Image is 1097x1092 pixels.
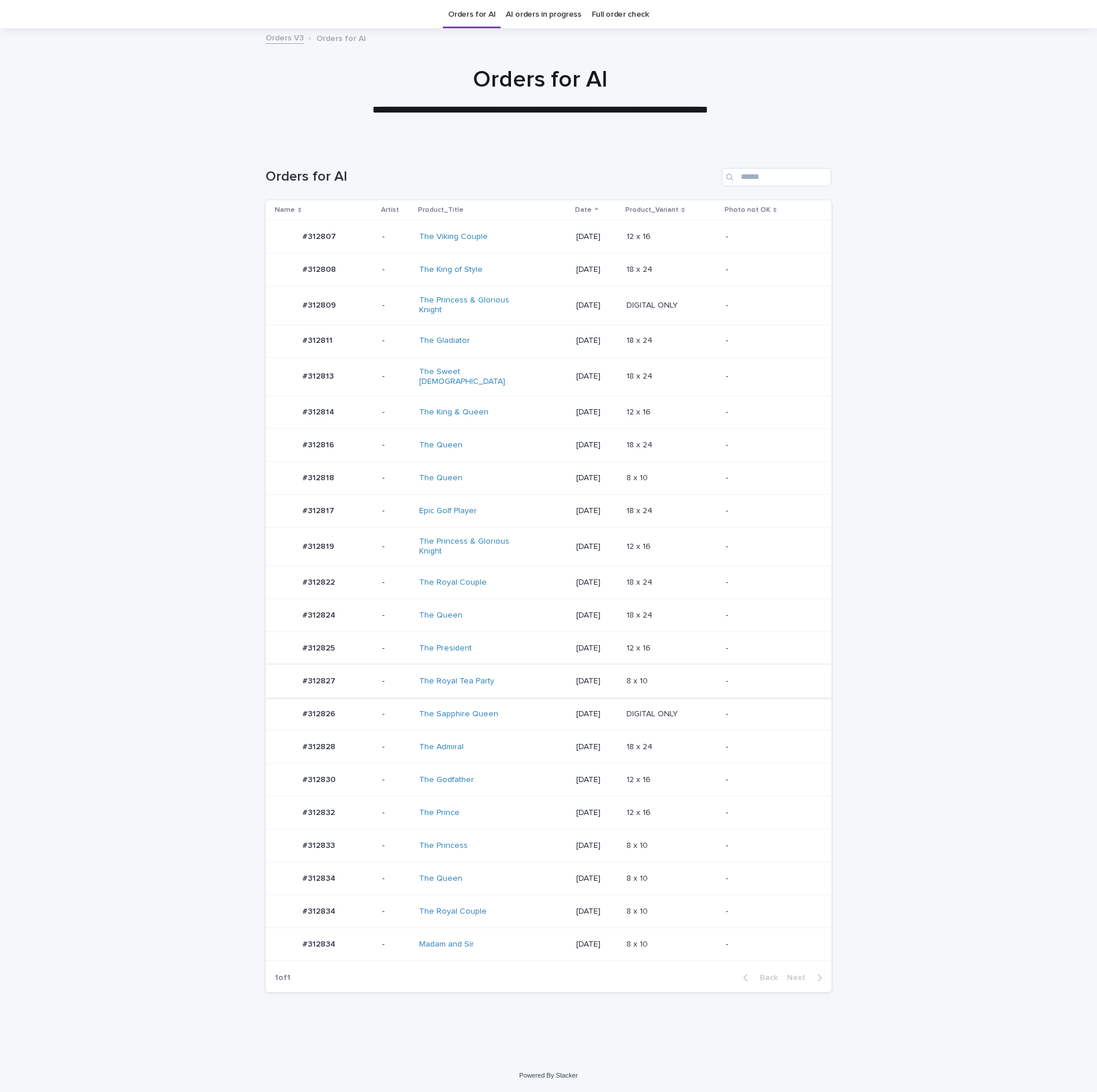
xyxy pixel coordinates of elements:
[726,611,813,620] p: -
[303,504,337,516] p: #312817
[726,265,813,275] p: -
[519,1072,577,1079] a: Powered By Stacker
[303,707,338,719] p: #312826
[753,974,778,982] span: Back
[626,674,650,686] p: 8 x 10
[576,336,617,346] p: [DATE]
[448,1,495,28] a: Orders for AI
[382,542,410,552] p: -
[726,301,813,311] p: -
[419,506,477,516] a: Epic Golf Player
[576,232,617,242] p: [DATE]
[626,773,653,785] p: 12 x 16
[722,168,831,186] input: Search
[419,611,462,620] a: The Queen
[266,31,304,44] a: Orders V3
[726,644,813,653] p: -
[382,611,410,620] p: -
[266,730,831,763] tr: #312828#312828 -The Admiral [DATE]18 x 2418 x 24 -
[726,407,813,417] p: -
[419,907,487,917] a: The Royal Couple
[382,440,410,450] p: -
[381,204,399,216] p: Artist
[266,895,831,928] tr: #312834#312834 -The Royal Couple [DATE]8 x 108 x 10 -
[734,973,782,983] button: Back
[626,937,650,949] p: 8 x 10
[576,407,617,417] p: [DATE]
[382,265,410,275] p: -
[266,220,831,253] tr: #312807#312807 -The Viking Couple [DATE]12 x 1612 x 16 -
[725,204,770,216] p: Photo not OK
[576,265,617,275] p: [DATE]
[419,578,487,588] a: The Royal Couple
[266,462,831,495] tr: #312818#312818 -The Queen [DATE]8 x 108 x 10 -
[626,230,653,242] p: 12 x 16
[576,808,617,818] p: [DATE]
[419,841,468,851] a: The Princess
[787,974,812,982] span: Next
[576,372,617,382] p: [DATE]
[266,664,831,697] tr: #312827#312827 -The Royal Tea Party [DATE]8 x 108 x 10 -
[266,829,831,862] tr: #312833#312833 -The Princess [DATE]8 x 108 x 10 -
[626,471,650,483] p: 8 x 10
[382,841,410,851] p: -
[576,709,617,719] p: [DATE]
[576,940,617,949] p: [DATE]
[575,204,592,216] p: Date
[626,334,655,346] p: 18 x 24
[626,540,653,552] p: 12 x 16
[726,940,813,949] p: -
[419,940,474,949] a: Madam and Sir
[626,608,655,620] p: 18 x 24
[626,575,655,588] p: 18 x 24
[303,641,337,653] p: #312825
[266,566,831,599] tr: #312822#312822 -The Royal Couple [DATE]18 x 2418 x 24 -
[382,940,410,949] p: -
[576,301,617,311] p: [DATE]
[303,806,337,818] p: #312832
[576,506,617,516] p: [DATE]
[726,676,813,686] p: -
[382,506,410,516] p: -
[266,324,831,357] tr: #312811#312811 -The Gladiator [DATE]18 x 2418 x 24 -
[303,904,338,917] p: #312834
[419,676,494,686] a: The Royal Tea Party
[382,336,410,346] p: -
[576,440,617,450] p: [DATE]
[382,232,410,242] p: -
[382,709,410,719] p: -
[266,357,831,396] tr: #312813#312813 -The Sweet [DEMOGRAPHIC_DATA] [DATE]18 x 2418 x 24 -
[419,644,472,653] a: The President
[419,775,474,785] a: The Godfather
[626,904,650,917] p: 8 x 10
[626,740,655,752] p: 18 x 24
[726,841,813,851] p: -
[418,204,464,216] p: Product_Title
[626,369,655,382] p: 18 x 24
[303,773,338,785] p: #312830
[266,253,831,286] tr: #312808#312808 -The King of Style [DATE]18 x 2418 x 24 -
[726,336,813,346] p: -
[726,775,813,785] p: -
[419,537,516,556] a: The Princess & Glorious Knight
[576,874,617,884] p: [DATE]
[266,495,831,528] tr: #312817#312817 -Epic Golf Player [DATE]18 x 2418 x 24 -
[382,874,410,884] p: -
[576,644,617,653] p: [DATE]
[419,874,462,884] a: The Queen
[726,709,813,719] p: -
[625,204,678,216] p: Product_Variant
[382,808,410,818] p: -
[726,808,813,818] p: -
[303,575,337,588] p: #312822
[576,611,617,620] p: [DATE]
[303,230,338,242] p: #312807
[506,1,581,28] a: AI orders in progress
[726,907,813,917] p: -
[266,599,831,631] tr: #312824#312824 -The Queen [DATE]18 x 2418 x 24 -
[303,263,338,275] p: #312808
[266,631,831,664] tr: #312825#312825 -The President [DATE]12 x 1612 x 16 -
[576,775,617,785] p: [DATE]
[576,676,617,686] p: [DATE]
